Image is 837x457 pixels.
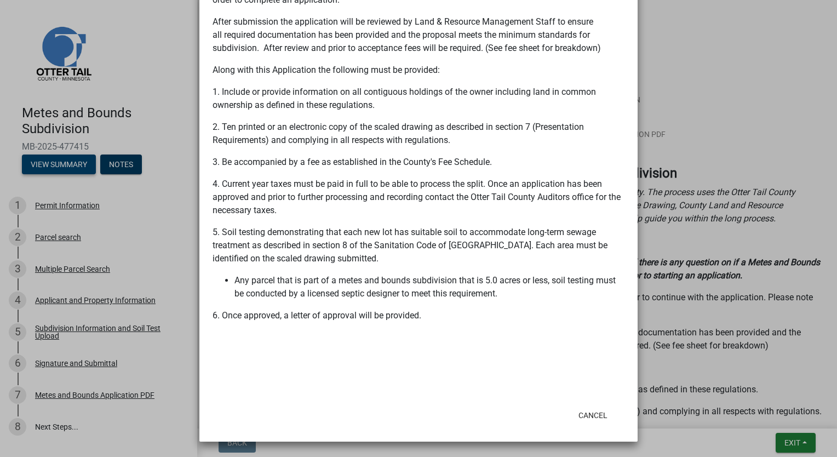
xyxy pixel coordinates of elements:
[213,226,624,265] p: 5. Soil testing demonstrating that each new lot has suitable soil to accommodate long-term sewage...
[213,64,624,77] p: Along with this Application the following must be provided:
[234,274,624,300] li: Any parcel that is part of a metes and bounds subdivision that is 5.0 acres or less, soil testing...
[213,156,624,169] p: 3. Be accompanied by a fee as established in the County's Fee Schedule.
[213,85,624,112] p: 1. Include or provide information on all contiguous holdings of the owner including land in commo...
[213,15,624,55] p: After submission the application will be reviewed by Land & Resource Management Staff to ensure a...
[213,309,624,322] p: 6. Once approved, a letter of approval will be provided.
[213,121,624,147] p: 2. Ten printed or an electronic copy of the scaled drawing as described in section 7 (Presentatio...
[570,405,616,425] button: Cancel
[213,178,624,217] p: 4. Current year taxes must be paid in full to be able to process the split. Once an application h...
